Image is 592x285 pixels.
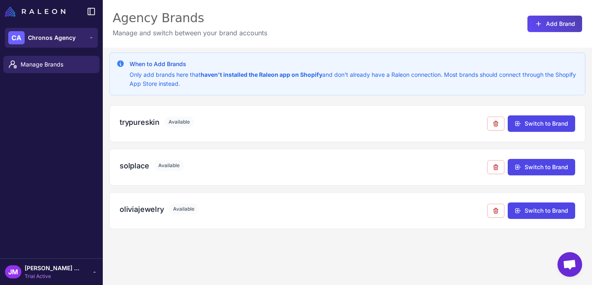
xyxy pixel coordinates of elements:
strong: haven't installed the Raleon app on Shopify [201,71,322,78]
button: Switch to Brand [508,202,575,219]
h3: oliviajewelry [120,204,164,215]
span: [PERSON_NAME] Claufer [PERSON_NAME] [25,264,82,273]
p: Only add brands here that and don't already have a Raleon connection. Most brands should connect ... [129,70,578,88]
span: Available [154,160,184,171]
button: Remove from agency [487,160,504,174]
div: Agency Brands [113,10,267,26]
img: Raleon Logo [5,7,65,16]
a: Raleon Logo [5,7,69,16]
h3: solplace [120,160,149,171]
h3: When to Add Brands [129,60,578,69]
button: Switch to Brand [508,115,575,132]
div: JM [5,265,21,278]
p: Manage and switch between your brand accounts [113,28,267,38]
button: CAChronos Agency [5,28,98,48]
a: Manage Brands [3,56,99,73]
span: Chronos Agency [28,33,76,42]
span: Available [164,117,194,127]
span: Trial Active [25,273,82,280]
button: Remove from agency [487,117,504,131]
button: Switch to Brand [508,159,575,175]
button: Add Brand [527,16,582,32]
div: CA [8,31,25,44]
h3: trypureskin [120,117,160,128]
div: Open chat [557,252,582,277]
button: Remove from agency [487,204,504,218]
span: Manage Brands [21,60,93,69]
span: Available [169,204,199,214]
